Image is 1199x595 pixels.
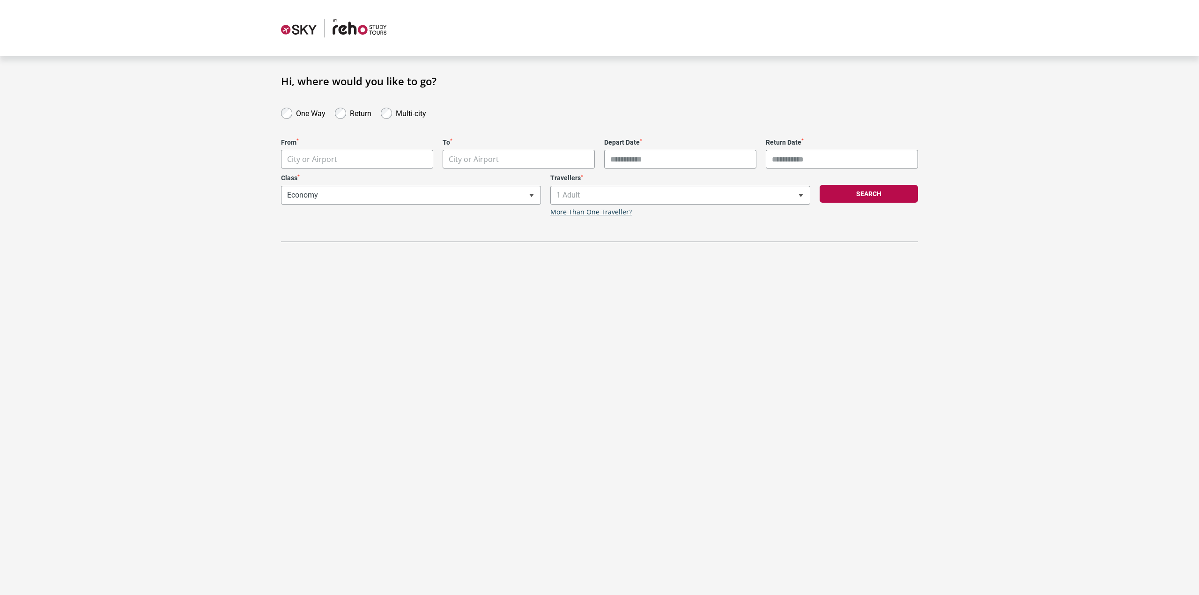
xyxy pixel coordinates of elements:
[604,139,756,147] label: Depart Date
[281,186,540,204] span: Economy
[396,107,426,118] label: Multi-city
[281,150,433,169] span: City or Airport
[443,139,595,147] label: To
[350,107,371,118] label: Return
[296,107,326,118] label: One Way
[449,154,499,164] span: City or Airport
[281,75,918,87] h1: Hi, where would you like to go?
[281,150,433,169] span: City or Airport
[550,174,810,182] label: Travellers
[443,150,594,169] span: City or Airport
[820,185,918,203] button: Search
[550,208,632,216] a: More Than One Traveller?
[281,174,541,182] label: Class
[281,139,433,147] label: From
[766,139,918,147] label: Return Date
[550,186,810,205] span: 1 Adult
[281,186,541,205] span: Economy
[287,154,337,164] span: City or Airport
[551,186,810,204] span: 1 Adult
